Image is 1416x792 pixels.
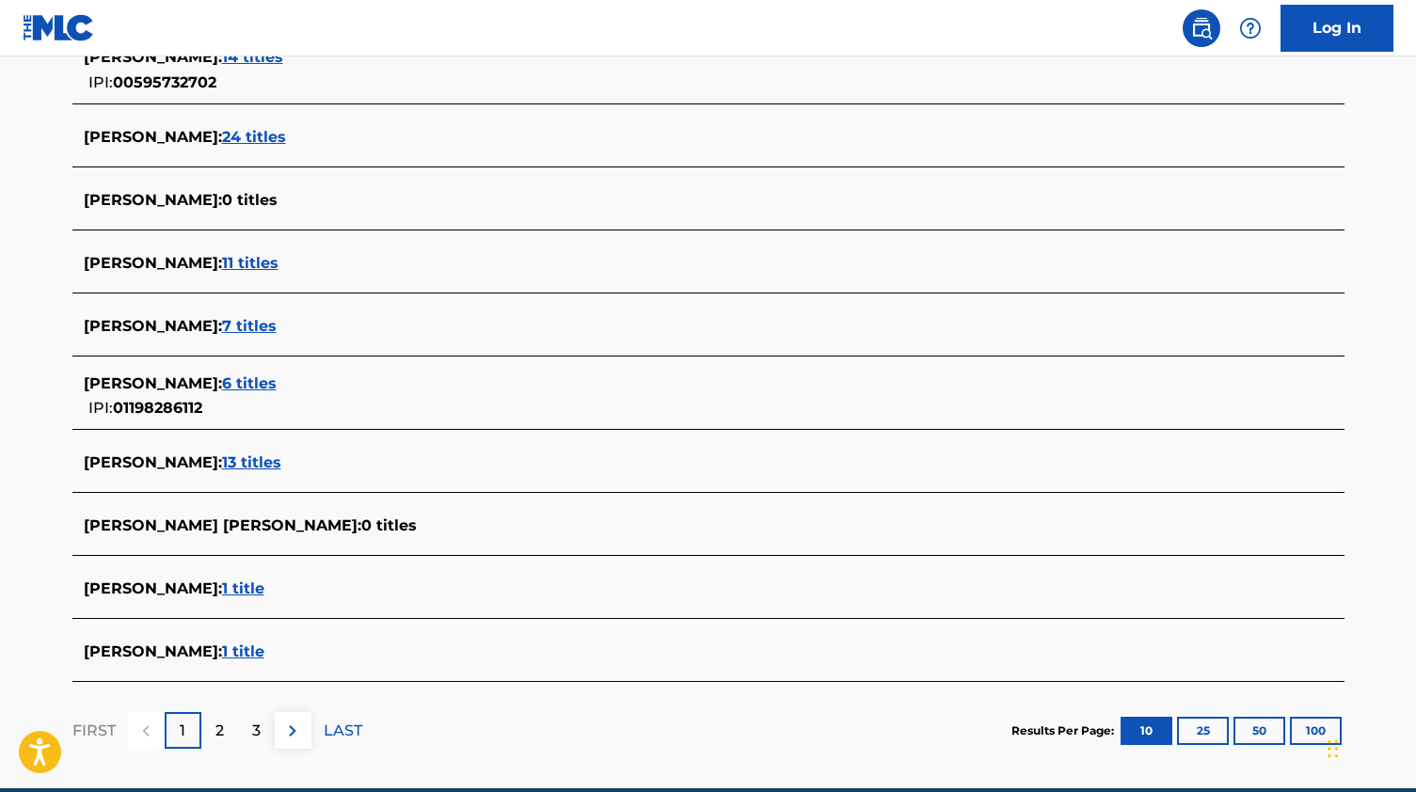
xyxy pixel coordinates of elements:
[88,73,113,91] span: IPI:
[222,191,278,209] span: 0 titles
[1190,17,1213,40] img: search
[1183,9,1220,47] a: Public Search
[222,48,283,66] span: 14 titles
[84,579,222,597] span: [PERSON_NAME] :
[1177,717,1229,745] button: 25
[113,73,216,91] span: 00595732702
[88,399,113,417] span: IPI:
[222,128,286,146] span: 24 titles
[1239,17,1262,40] img: help
[84,516,361,534] span: [PERSON_NAME] [PERSON_NAME] :
[222,453,281,471] span: 13 titles
[1232,9,1269,47] div: Help
[72,720,116,742] p: FIRST
[113,399,202,417] span: 01198286112
[84,453,222,471] span: [PERSON_NAME] :
[222,642,264,660] span: 1 title
[361,516,417,534] span: 0 titles
[84,642,222,660] span: [PERSON_NAME] :
[1011,722,1119,739] p: Results Per Page:
[23,14,95,41] img: MLC Logo
[281,720,304,742] img: right
[84,191,222,209] span: [PERSON_NAME] :
[180,720,185,742] p: 1
[84,254,222,272] span: [PERSON_NAME] :
[1121,717,1172,745] button: 10
[1233,717,1285,745] button: 50
[252,720,261,742] p: 3
[215,720,224,742] p: 2
[84,128,222,146] span: [PERSON_NAME] :
[1328,721,1339,777] div: Drag
[84,374,222,392] span: [PERSON_NAME] :
[1281,5,1393,52] a: Log In
[1290,717,1342,745] button: 100
[324,720,362,742] p: LAST
[222,254,278,272] span: 11 titles
[222,317,277,335] span: 7 titles
[84,48,222,66] span: [PERSON_NAME] :
[222,579,264,597] span: 1 title
[1322,702,1416,792] iframe: Chat Widget
[222,374,277,392] span: 6 titles
[84,317,222,335] span: [PERSON_NAME] :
